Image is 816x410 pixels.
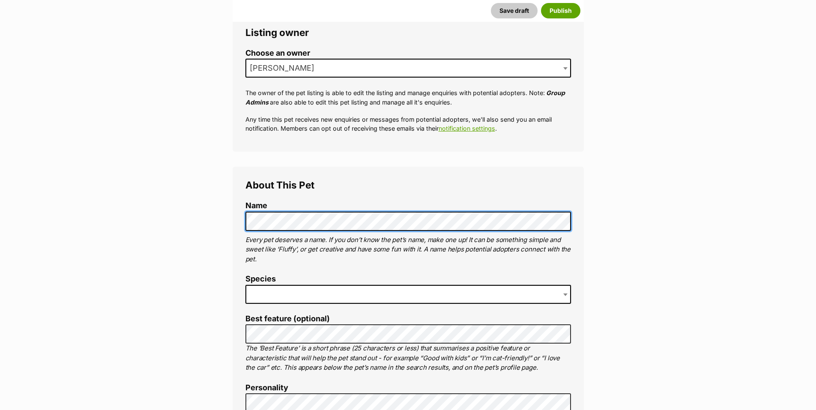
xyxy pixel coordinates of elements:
[245,179,314,191] span: About This Pet
[245,314,571,323] label: Best feature (optional)
[245,275,571,284] label: Species
[245,235,571,264] p: Every pet deserves a name. If you don’t know the pet’s name, make one up! It can be something sim...
[245,344,571,373] p: The ‘Best Feature’ is a short phrase (25 characters or less) that summarises a positive feature o...
[245,27,309,38] span: Listing owner
[245,89,565,105] em: Group Admins
[491,3,538,18] button: Save draft
[245,59,571,78] span: Emma Perry
[245,115,571,133] p: Any time this pet receives new enquiries or messages from potential adopters, we'll also send you...
[541,3,580,18] button: Publish
[246,62,323,74] span: Emma Perry
[439,125,495,132] a: notification settings
[245,49,571,58] label: Choose an owner
[245,201,571,210] label: Name
[245,383,571,392] label: Personality
[245,88,571,107] p: The owner of the pet listing is able to edit the listing and manage enquiries with potential adop...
